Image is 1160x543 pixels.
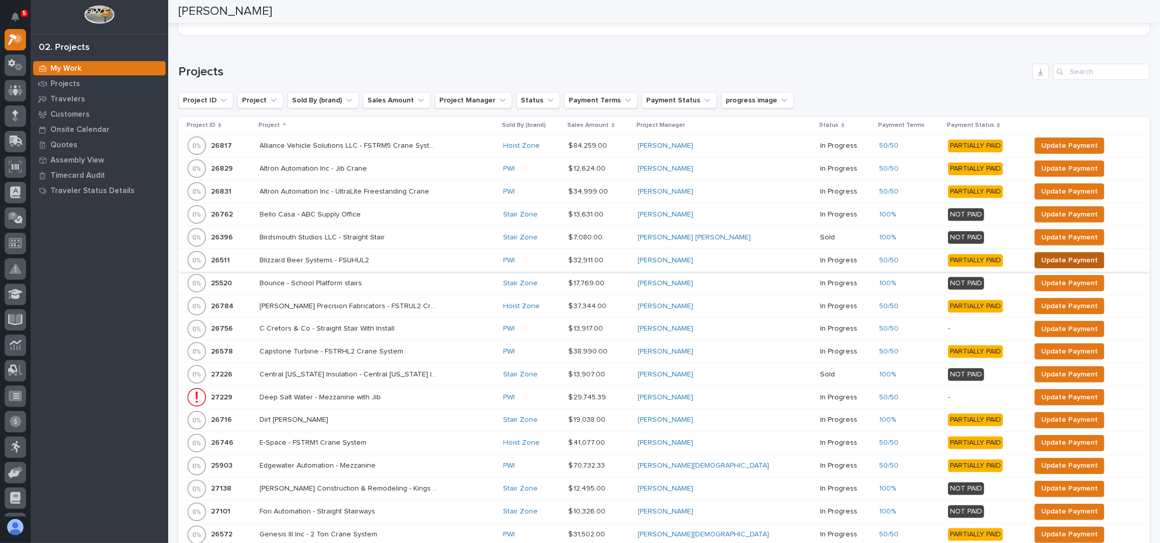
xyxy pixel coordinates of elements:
span: Update Payment [1041,323,1098,335]
p: Deep Salt Water - Mezzanine with Jib [260,391,383,402]
p: Alliance Vehicle Solutions LLC - FSTRM5 Crane System [260,140,440,150]
p: $ 41,077.00 [569,437,608,447]
div: NOT PAID [948,277,984,290]
p: Capstone Turbine - FSTRHL2 Crane System [260,345,406,356]
button: Update Payment [1035,275,1104,291]
a: [PERSON_NAME] [638,416,694,424]
div: NOT PAID [948,482,984,495]
p: Status [820,120,839,131]
p: Payment Terms [879,120,925,131]
p: $ 13,917.00 [569,322,605,333]
button: Update Payment [1035,481,1104,497]
button: Payment Terms [564,92,638,108]
p: Bounce - School Platform stairs [260,277,364,288]
h1: Projects [178,65,1029,79]
span: Update Payment [1041,368,1098,381]
a: PWI [504,347,515,356]
span: Update Payment [1041,437,1098,449]
tr: 2676226762 Bello Casa - ABC Supply OfficeBello Casa - ABC Supply Office Stair Zone $ 13,631.00$ 1... [178,203,1150,226]
p: In Progress [821,416,872,424]
p: Blizzard Beer Systems - FSUHUL2 [260,254,372,265]
button: Update Payment [1035,183,1104,200]
a: 100% [880,416,897,424]
a: 100% [880,370,897,379]
a: 100% [880,507,897,516]
a: My Work [31,61,168,76]
button: Update Payment [1035,160,1104,177]
span: Update Payment [1041,277,1098,289]
span: Update Payment [1041,231,1098,243]
a: 50/50 [880,302,899,311]
p: In Progress [821,165,872,173]
p: Sold [821,370,872,379]
p: In Progress [821,347,872,356]
div: PARTIALLY PAID [948,300,1003,313]
p: C Cretors & Co - Straight Stair With Install [260,322,397,333]
a: PWI [504,324,515,333]
p: $ 12,624.00 [569,162,608,173]
div: NOT PAID [948,368,984,381]
button: Update Payment [1035,389,1104,405]
p: In Progress [821,256,872,265]
a: PWI [504,530,515,539]
tr: 2675626756 C Cretors & Co - Straight Stair With InstallC Cretors & Co - Straight Stair With Insta... [178,318,1150,340]
a: [PERSON_NAME] [638,279,694,288]
div: NOT PAID [948,208,984,221]
a: [PERSON_NAME] [PERSON_NAME] [638,233,751,242]
span: Update Payment [1041,208,1098,221]
p: $ 19,038.00 [569,414,608,424]
p: Bello Casa - ABC Supply Office [260,208,363,219]
tr: 2671626716 Dirt [PERSON_NAME]Dirt [PERSON_NAME] Stair Zone $ 19,038.00$ 19,038.00 [PERSON_NAME] I... [178,409,1150,431]
a: 50/50 [880,256,899,265]
p: In Progress [821,324,872,333]
a: [PERSON_NAME] [638,370,694,379]
a: Stair Zone [504,484,538,493]
a: [PERSON_NAME][DEMOGRAPHIC_DATA] [638,461,770,470]
span: Update Payment [1041,528,1098,540]
p: Customers [50,110,90,119]
p: 27229 [211,391,234,402]
p: 27226 [211,368,234,379]
p: 26831 [211,185,233,196]
p: Project Manager [637,120,686,131]
a: PWI [504,461,515,470]
a: 100% [880,233,897,242]
button: Status [516,92,560,108]
p: 26746 [211,437,235,447]
tr: 2722627226 Central [US_STATE] Insulation - Central [US_STATE] InsulationCentral [US_STATE] Insula... [178,363,1150,386]
div: NOT PAID [948,505,984,518]
a: 100% [880,210,897,219]
p: In Progress [821,187,872,196]
p: Timecard Audit [50,171,105,180]
p: $ 37,344.00 [569,300,609,311]
p: E-Space - FSTRM1 Crane System [260,437,369,447]
a: Stair Zone [504,279,538,288]
a: Customers [31,106,168,122]
p: $ 29,745.39 [569,391,609,402]
p: 25903 [211,459,234,470]
p: - [948,324,1022,333]
p: $ 84,259.00 [569,140,610,150]
p: 26756 [211,322,235,333]
p: $ 13,907.00 [569,368,608,379]
a: Stair Zone [504,507,538,516]
button: Update Payment [1035,229,1104,246]
input: Search [1053,64,1150,80]
p: - [948,393,1022,402]
p: 26578 [211,345,235,356]
span: Update Payment [1041,162,1098,175]
p: 26784 [211,300,235,311]
a: 50/50 [880,324,899,333]
div: PARTIALLY PAID [948,437,1003,449]
tr: 2590325903 Edgewater Automation - MezzanineEdgewater Automation - Mezzanine PWI $ 70,732.33$ 70,7... [178,454,1150,477]
div: PARTIALLY PAID [948,140,1003,152]
button: Update Payment [1035,298,1104,314]
button: Update Payment [1035,321,1104,337]
button: Payment Status [642,92,717,108]
p: $ 31,502.00 [569,528,608,539]
span: Update Payment [1041,345,1098,358]
p: 26817 [211,140,234,150]
tr: 2552025520 Bounce - School Platform stairsBounce - School Platform stairs Stair Zone $ 17,769.00$... [178,272,1150,295]
p: Dirt [PERSON_NAME] [260,414,331,424]
p: Genesis III Inc - 2 Ton Crane System [260,528,380,539]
